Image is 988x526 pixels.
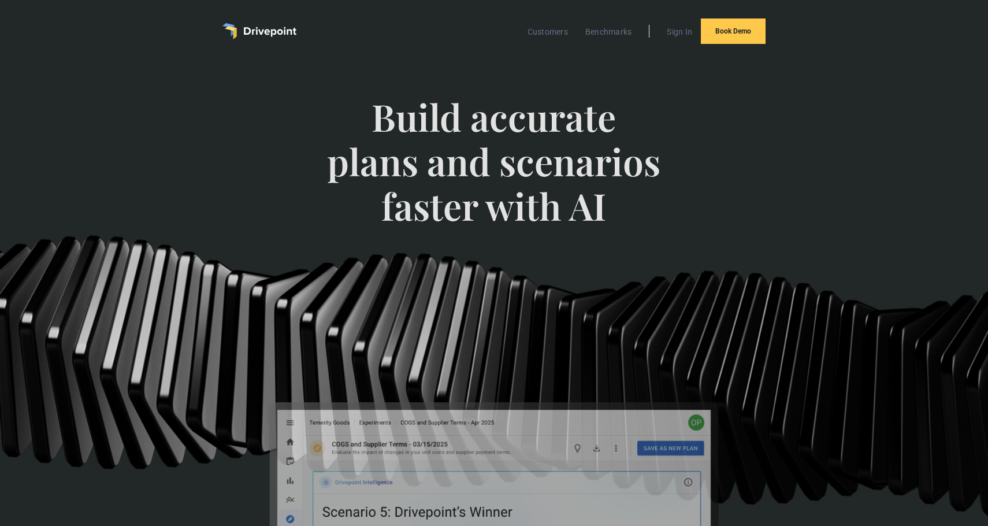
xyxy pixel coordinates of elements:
a: home [222,23,296,39]
a: Sign In [661,24,698,39]
a: Customers [522,24,574,39]
a: Benchmarks [580,24,638,39]
a: Book Demo [701,18,766,44]
span: Build accurate plans and scenarios faster with AI [325,95,664,251]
